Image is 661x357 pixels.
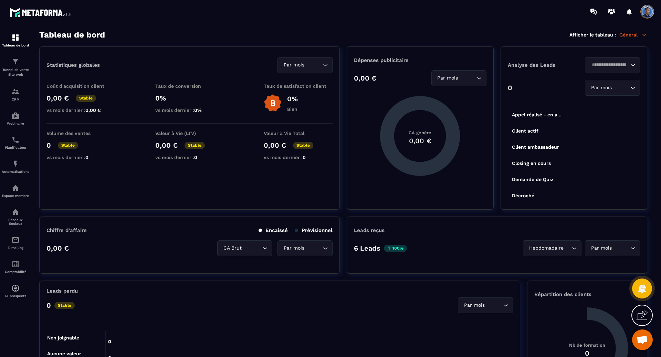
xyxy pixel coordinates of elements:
p: Valeur à Vie Total [264,130,333,136]
input: Search for option [243,244,261,252]
p: Taux de conversion [155,83,224,89]
p: Planificateur [2,146,29,149]
p: Coût d'acquisition client [46,83,115,89]
a: automationsautomationsEspace membre [2,179,29,203]
p: E-mailing [2,246,29,250]
tspan: Appel réalisé - en a... [512,112,562,117]
img: logo [10,6,72,19]
span: 0 [303,155,306,160]
p: 0,00 € [46,244,69,252]
p: CRM [2,97,29,101]
a: automationsautomationsWebinaire [2,106,29,130]
span: 0% [194,107,202,113]
p: 0,00 € [46,94,69,102]
div: Search for option [431,70,486,86]
p: Afficher le tableau : [569,32,616,38]
input: Search for option [306,244,321,252]
p: 0,00 € [354,74,376,82]
span: Hebdomadaire [527,244,565,252]
input: Search for option [565,244,570,252]
div: Search for option [523,240,581,256]
p: Statistiques globales [46,62,100,68]
input: Search for option [613,244,629,252]
p: Stable [58,142,78,149]
p: 0% [155,94,224,102]
a: formationformationCRM [2,82,29,106]
img: email [11,236,20,244]
input: Search for option [306,61,321,69]
tspan: Client actif [512,128,538,134]
input: Search for option [589,61,629,69]
p: 0% [287,95,298,103]
img: formation [11,57,20,66]
p: Bien [287,106,298,112]
img: automations [11,184,20,192]
img: formation [11,87,20,96]
img: automations [11,112,20,120]
a: automationsautomationsAutomatisations [2,155,29,179]
span: 0,00 € [85,107,101,113]
img: scheduler [11,136,20,144]
span: Par mois [436,74,460,82]
span: CA Brut [222,244,243,252]
span: 0 [194,155,197,160]
p: Encaissé [259,227,288,233]
p: Prévisionnel [295,227,333,233]
input: Search for option [460,74,475,82]
a: social-networksocial-networkRéseaux Sociaux [2,203,29,231]
p: 6 Leads [354,244,380,252]
span: Par mois [589,244,613,252]
tspan: Non joignable [47,335,79,341]
a: formationformationTunnel de vente Site web [2,52,29,82]
p: IA prospects [2,294,29,298]
a: schedulerschedulerPlanificateur [2,130,29,155]
a: accountantaccountantComptabilité [2,255,29,279]
p: Leads perdu [46,288,78,294]
p: Répartition des clients [534,291,640,297]
p: 0 [46,301,51,309]
p: Réseaux Sociaux [2,218,29,225]
div: Search for option [217,240,272,256]
p: 0,00 € [264,141,286,149]
p: Tableau de bord [2,43,29,47]
div: Search for option [585,240,640,256]
p: vs mois dernier : [264,155,333,160]
span: Par mois [589,84,613,92]
p: Taux de satisfaction client [264,83,333,89]
a: emailemailE-mailing [2,231,29,255]
tspan: Aucune valeur [47,351,81,356]
p: Analyse des Leads [508,62,574,68]
p: Stable [185,142,205,149]
p: Général [619,32,647,38]
p: Espace membre [2,194,29,198]
img: automations [11,284,20,292]
img: automations [11,160,20,168]
input: Search for option [613,84,629,92]
p: Automatisations [2,170,29,174]
img: b-badge-o.b3b20ee6.svg [264,94,282,112]
p: Stable [293,142,313,149]
tspan: Demande de Quiz [512,177,553,182]
p: Stable [76,95,96,102]
p: vs mois dernier : [155,107,224,113]
p: 0,00 € [155,141,178,149]
p: Chiffre d’affaire [46,227,87,233]
p: 100% [384,245,407,252]
div: Search for option [458,297,513,313]
p: Comptabilité [2,270,29,274]
p: vs mois dernier : [155,155,224,160]
p: Leads reçus [354,227,385,233]
p: vs mois dernier : [46,155,115,160]
tspan: Décroché [512,193,534,198]
img: social-network [11,208,20,216]
span: 0 [85,155,88,160]
tspan: Closing en cours [512,160,551,166]
p: Webinaire [2,122,29,125]
p: Stable [54,302,75,309]
div: Search for option [277,57,333,73]
div: Ouvrir le chat [632,329,653,350]
p: Dépenses publicitaire [354,57,486,63]
span: Par mois [282,244,306,252]
a: formationformationTableau de bord [2,28,29,52]
div: Search for option [585,80,640,96]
